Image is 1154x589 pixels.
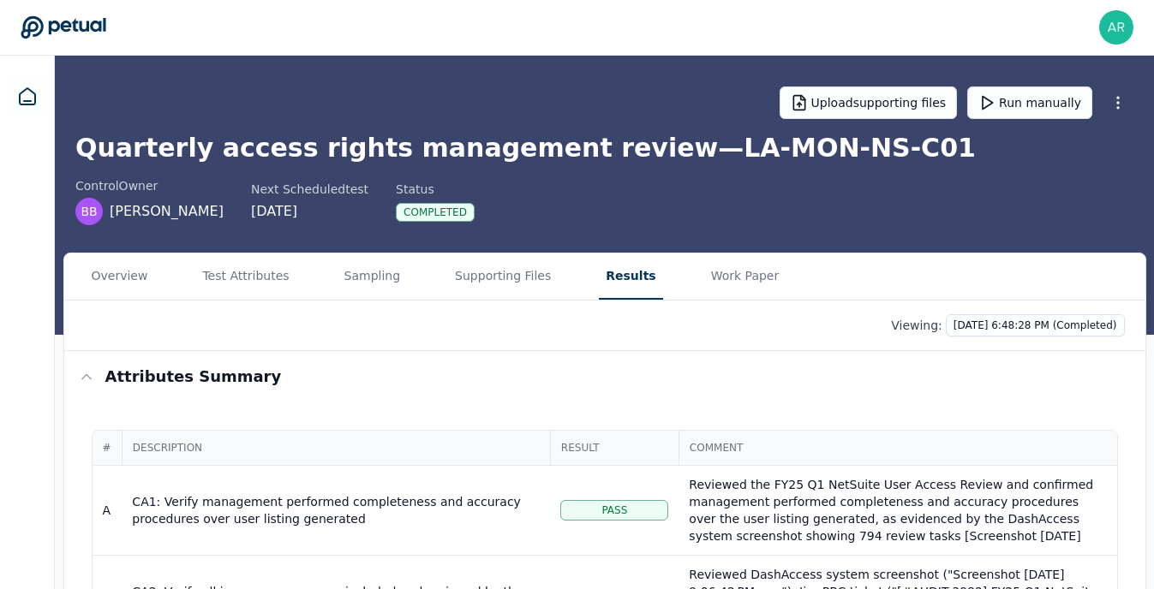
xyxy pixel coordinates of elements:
span: BB [81,203,97,220]
button: Attributes summary [64,351,1145,402]
div: Status [396,181,475,198]
button: Supporting Files [448,253,558,300]
button: Test Attributes [195,253,296,300]
button: Overview [85,253,155,300]
span: # [103,441,111,455]
span: Result [561,441,668,455]
img: Abishek Ravi [1099,10,1133,45]
span: Comment [690,441,1107,455]
button: Sampling [338,253,408,300]
button: [DATE] 6:48:28 PM (Completed) [946,314,1125,336]
span: [PERSON_NAME] [110,201,224,222]
a: Go to Dashboard [21,15,106,39]
h1: Quarterly access rights management review — LA-MON-NS-C01 [75,133,1133,164]
span: Pass [601,503,627,517]
button: More Options [1103,87,1133,118]
td: A [93,466,123,556]
a: Dashboard [7,76,48,117]
h3: Attributes summary [105,365,282,389]
p: Viewing: [891,317,942,334]
button: Uploadsupporting files [780,86,958,119]
span: Description [133,441,540,455]
div: [DATE] [251,201,368,222]
div: CA1: Verify management performed completeness and accuracy procedures over user listing generated [132,493,540,527]
button: Results [599,253,662,300]
button: Run manually [967,86,1092,119]
button: Work Paper [704,253,786,300]
div: control Owner [75,177,224,194]
div: Next Scheduled test [251,181,368,198]
div: Completed [396,203,475,222]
